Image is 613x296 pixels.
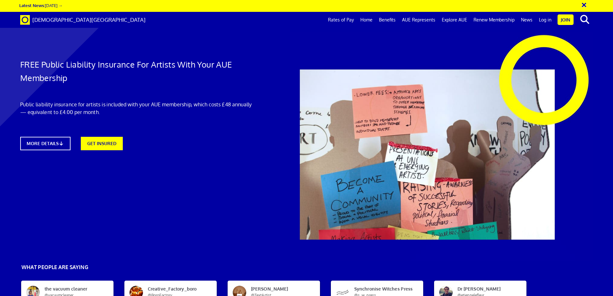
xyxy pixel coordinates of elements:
a: Brand [DEMOGRAPHIC_DATA][GEOGRAPHIC_DATA] [15,12,150,28]
a: Join [558,14,574,25]
h1: FREE Public Liability Insurance For Artists With Your AUE Membership [20,58,253,85]
a: Latest News:[DATE] → [19,3,63,8]
a: Home [357,12,376,28]
a: Log in [536,12,555,28]
button: search [575,13,594,26]
a: Rates of Pay [325,12,357,28]
a: Benefits [376,12,399,28]
a: Explore AUE [439,12,470,28]
a: News [518,12,536,28]
a: MORE DETAILS [20,137,71,150]
p: Public liability insurance for artists is included with your AUE membership, which costs £48 annu... [20,101,253,116]
strong: Latest News: [19,3,45,8]
a: AUE Represents [399,12,439,28]
a: Renew Membership [470,12,518,28]
span: [DEMOGRAPHIC_DATA][GEOGRAPHIC_DATA] [32,16,146,23]
a: GET INSURED [81,137,123,150]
